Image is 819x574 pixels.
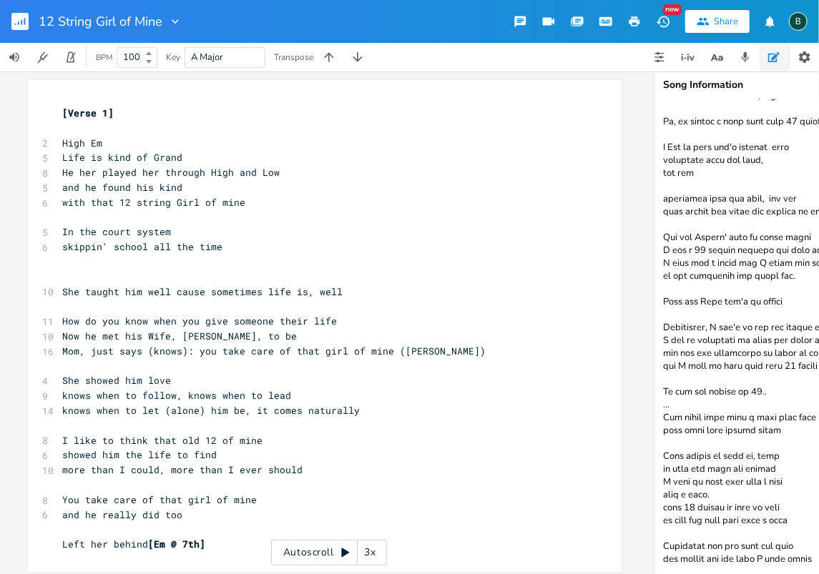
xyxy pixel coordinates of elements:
[62,285,343,298] span: She taught him well cause sometimes life is, well
[62,330,297,342] span: Now he met his Wife, [PERSON_NAME], to be
[62,315,337,327] span: How do you know when you give someone their life
[714,15,738,28] div: Share
[62,389,291,402] span: knows when to follow, knows when to lead
[148,538,205,550] span: [Em @ 7th]
[62,404,360,417] span: knows when to let (alone) him be, it comes naturally
[62,508,182,521] span: and he really did too
[62,196,245,209] span: with that 12 string Girl of mine
[649,9,677,34] button: New
[62,137,102,149] span: High Em
[62,181,182,194] span: and he found his kind
[62,107,114,119] span: [Verse 1]
[358,540,383,565] div: 3x
[62,538,205,550] span: Left her behind
[96,54,112,61] div: BPM
[62,151,182,164] span: Life is kind of Grand
[62,463,303,476] span: more than I could, more than I ever should
[62,434,263,447] span: I like to think that old 12 of mine
[191,51,223,64] span: A Major
[789,5,808,38] button: B
[166,53,180,61] div: Key
[271,540,387,565] div: Autoscroll
[274,53,313,61] div: Transpose
[663,4,682,15] div: New
[62,493,257,506] span: You take care of that girl of mine
[62,448,217,461] span: showed him the life to find
[685,10,750,33] button: Share
[789,12,808,31] div: BruCe
[62,345,486,357] span: Mom, just says (knows): you take care of that girl of mine ([PERSON_NAME])
[39,15,162,28] span: 12 String Girl of Mine
[62,374,171,387] span: She showed him love
[62,166,280,179] span: He her played her through High and Low
[62,225,171,238] span: In the court system
[62,240,222,253] span: skippin' school all the time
